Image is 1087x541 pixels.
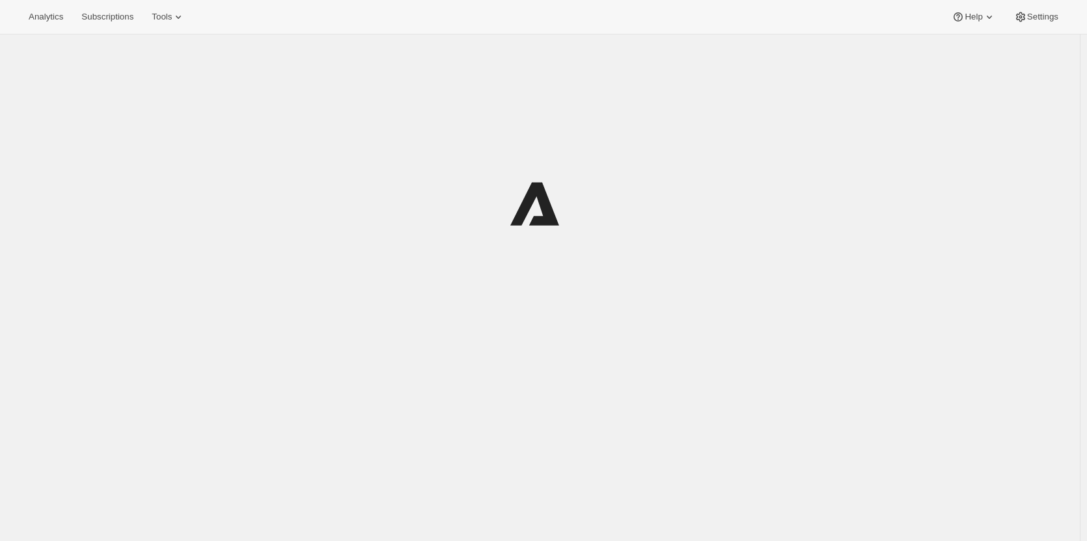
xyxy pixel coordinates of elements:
span: Subscriptions [81,12,133,22]
span: Help [965,12,982,22]
button: Analytics [21,8,71,26]
button: Help [944,8,1003,26]
span: Settings [1027,12,1058,22]
span: Tools [152,12,172,22]
button: Tools [144,8,193,26]
span: Analytics [29,12,63,22]
button: Settings [1006,8,1066,26]
button: Subscriptions [74,8,141,26]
